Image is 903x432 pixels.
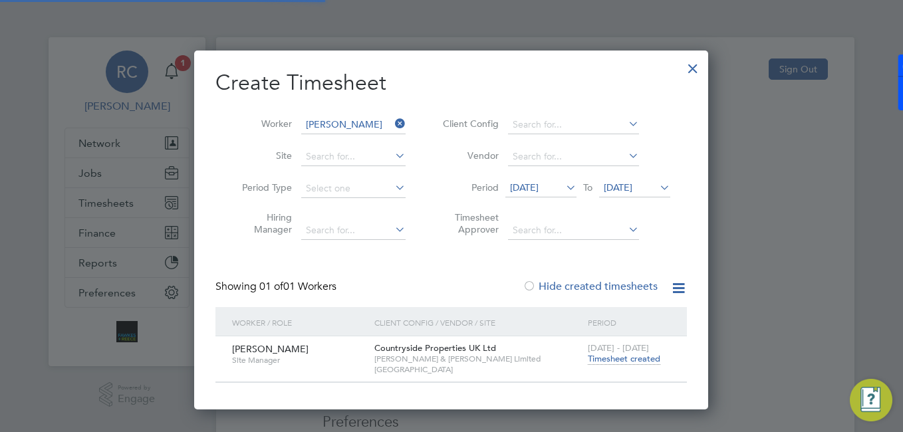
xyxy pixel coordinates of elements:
[301,148,406,166] input: Search for...
[371,307,584,338] div: Client Config / Vendor / Site
[588,342,649,354] span: [DATE] - [DATE]
[215,280,339,294] div: Showing
[588,353,660,365] span: Timesheet created
[232,150,292,162] label: Site
[374,354,581,364] span: [PERSON_NAME] & [PERSON_NAME] Limited
[301,116,406,134] input: Search for...
[374,342,496,354] span: Countryside Properties UK Ltd
[439,211,499,235] label: Timesheet Approver
[215,69,687,97] h2: Create Timesheet
[439,181,499,193] label: Period
[604,181,632,193] span: [DATE]
[301,179,406,198] input: Select one
[232,211,292,235] label: Hiring Manager
[232,118,292,130] label: Worker
[584,307,674,338] div: Period
[508,221,639,240] input: Search for...
[232,355,364,366] span: Site Manager
[259,280,336,293] span: 01 Workers
[301,221,406,240] input: Search for...
[510,181,539,193] span: [DATE]
[508,116,639,134] input: Search for...
[232,181,292,193] label: Period Type
[439,150,499,162] label: Vendor
[374,364,581,375] span: [GEOGRAPHIC_DATA]
[579,179,596,196] span: To
[508,148,639,166] input: Search for...
[232,343,309,355] span: [PERSON_NAME]
[439,118,499,130] label: Client Config
[850,379,892,421] button: Engage Resource Center
[259,280,283,293] span: 01 of
[229,307,371,338] div: Worker / Role
[523,280,658,293] label: Hide created timesheets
